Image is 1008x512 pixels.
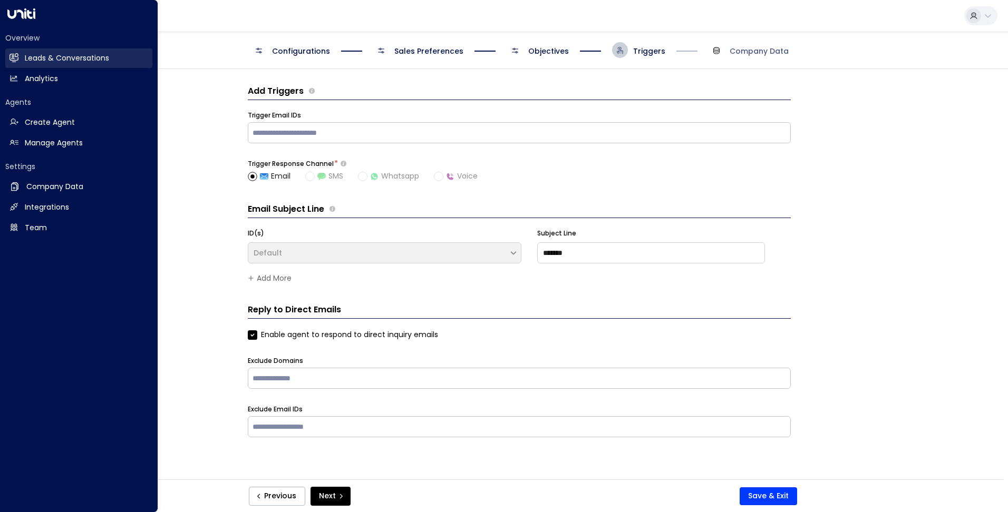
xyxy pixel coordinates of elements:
[5,69,152,88] a: Analytics
[633,46,665,56] span: Triggers
[311,487,351,506] button: Next
[5,198,152,217] a: Integrations
[528,46,569,56] span: Objectives
[260,171,290,182] span: Email
[25,137,83,149] h2: Manage Agents
[740,487,797,505] button: Save & Exit
[5,177,152,196] a: Company Data
[317,171,343,182] span: SMS
[272,46,330,56] span: Configurations
[248,274,292,282] button: Add More
[248,111,301,120] label: Trigger Email IDs
[5,161,152,172] h2: Settings
[370,171,419,182] span: Whatsapp
[5,97,152,107] h2: Agents
[248,229,264,238] label: ID(s)
[5,113,152,132] a: Create Agent
[446,171,478,182] span: Voice
[248,85,304,97] h3: Add Triggers
[25,222,47,233] h2: Team
[329,203,335,215] span: Define the subject lines the agent should use when sending emails, customized for different trigg...
[25,73,58,84] h2: Analytics
[341,160,346,167] button: Select how the agent will reach out to leads after receiving a trigger email. If SMS is chosen bu...
[5,48,152,68] a: Leads & Conversations
[730,46,789,56] span: Company Data
[537,229,576,238] label: Subject Line
[25,53,109,64] h2: Leads & Conversations
[248,203,324,215] h3: Email Subject Line
[25,117,75,128] h2: Create Agent
[26,181,83,192] h2: Company Data
[5,218,152,238] a: Team
[394,46,463,56] span: Sales Preferences
[248,329,438,340] label: Enable agent to respond to direct inquiry emails
[249,487,305,506] button: Previous
[248,159,334,169] label: Trigger Response Channel
[5,133,152,153] a: Manage Agents
[248,356,303,366] label: Exclude Domains
[248,405,303,414] label: Exclude Email IDs
[25,202,69,213] h2: Integrations
[5,33,152,43] h2: Overview
[248,303,791,319] h3: Reply to Direct Emails
[248,272,791,280] span: Subject lines have been defined for all added triggers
